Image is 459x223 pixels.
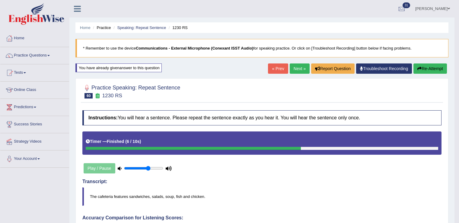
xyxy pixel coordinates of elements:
[0,30,69,45] a: Home
[0,47,69,62] a: Practice Questions
[136,46,253,50] b: Communications - External Microphone (Conexant ISST Audio)
[107,139,124,144] b: Finished
[167,25,188,31] li: 1230 RS
[88,115,118,120] b: Instructions:
[140,139,141,144] b: )
[356,63,412,74] a: Troubleshoot Recording
[86,139,141,144] h5: Timer —
[125,139,127,144] b: (
[413,63,447,74] button: Re-Attempt
[102,93,122,99] small: 1230 RS
[117,25,166,30] a: Speaking: Repeat Sentence
[0,64,69,79] a: Tests
[82,83,180,99] h2: Practice Speaking: Repeat Sentence
[0,133,69,148] a: Strategy Videos
[82,215,441,221] h4: Accuracy Comparison for Listening Scores:
[80,25,91,30] a: Home
[403,2,410,8] span: 31
[290,63,310,74] a: Next »
[82,187,441,206] blockquote: The cafeteria features sandwiches, salads, soup, fish and chicken.
[0,150,69,166] a: Your Account
[75,39,448,57] blockquote: * Remember to use the device for speaking practice. Or click on [Troubleshoot Recording] button b...
[268,63,288,74] a: « Prev
[82,110,441,125] h4: You will hear a sentence. Please repeat the sentence exactly as you hear it. You will hear the se...
[91,25,111,31] li: Practice
[75,63,162,72] div: You have already given answer to this question
[94,93,100,99] small: Exam occurring question
[0,99,69,114] a: Predictions
[84,93,93,99] span: 60
[127,139,140,144] b: 6 / 10s
[0,82,69,97] a: Online Class
[311,63,355,74] button: Report Question
[0,116,69,131] a: Success Stories
[82,179,441,184] h4: Transcript:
